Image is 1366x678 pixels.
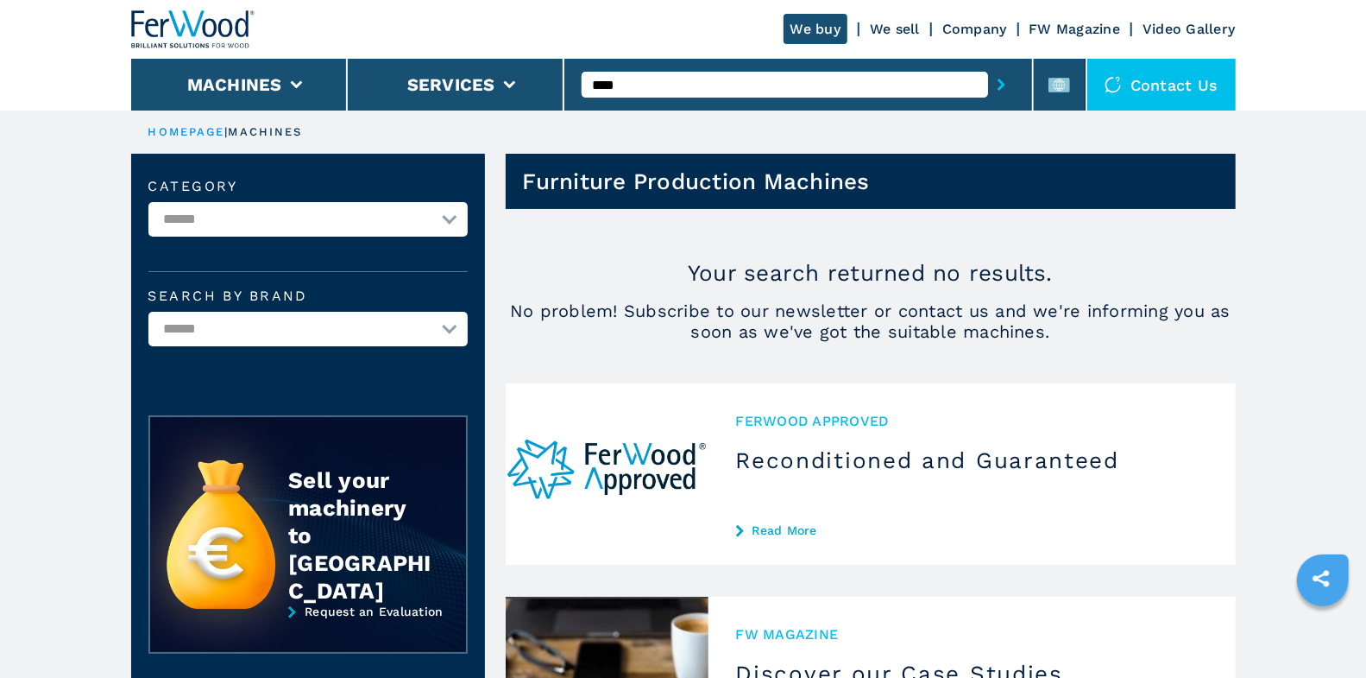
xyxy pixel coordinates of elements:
[506,383,708,565] img: Reconditioned and Guaranteed
[148,125,225,138] a: HOMEPAGE
[187,74,282,95] button: Machines
[224,125,228,138] span: |
[506,259,1236,287] p: Your search returned no results.
[736,447,1208,474] h3: Reconditioned and Guaranteed
[1293,600,1353,665] iframe: Chat
[1143,21,1235,37] a: Video Gallery
[1087,59,1236,111] div: Contact us
[870,21,920,37] a: We sell
[148,605,468,667] a: Request an Evaluation
[736,523,1208,537] a: Read More
[942,21,1007,37] a: Company
[148,289,468,303] label: Search by brand
[784,14,848,44] a: We buy
[523,168,870,195] h1: Furniture Production Machines
[229,124,303,140] p: machines
[1300,557,1343,600] a: sharethis
[988,65,1015,105] button: submit-button
[1105,76,1122,93] img: Contact us
[736,624,1208,644] span: FW MAGAZINE
[506,301,1236,342] span: No problem! Subscribe to our newsletter or contact us and we're informing you as soon as we've go...
[1029,21,1121,37] a: FW Magazine
[736,411,1208,431] span: Ferwood Approved
[288,466,431,605] div: Sell your machinery to [GEOGRAPHIC_DATA]
[131,10,255,48] img: Ferwood
[407,74,495,95] button: Services
[148,180,468,193] label: Category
